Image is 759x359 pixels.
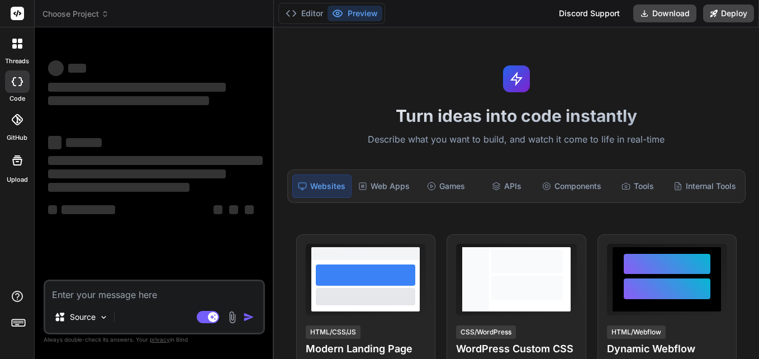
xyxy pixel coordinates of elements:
[7,133,27,143] label: GitHub
[292,174,352,198] div: Websites
[245,205,254,214] span: ‌
[552,4,627,22] div: Discord Support
[703,4,754,22] button: Deploy
[306,341,426,357] h4: Modern Landing Page
[7,175,28,185] label: Upload
[456,325,516,339] div: CSS/WordPress
[42,8,109,20] span: Choose Project
[281,133,752,147] p: Describe what you want to build, and watch it come to life in real-time
[538,174,606,198] div: Components
[477,174,536,198] div: APIs
[48,156,263,165] span: ‌
[48,169,226,178] span: ‌
[61,205,115,214] span: ‌
[607,325,666,339] div: HTML/Webflow
[229,205,238,214] span: ‌
[354,174,414,198] div: Web Apps
[328,6,382,21] button: Preview
[48,183,189,192] span: ‌
[99,313,108,322] img: Pick Models
[48,136,61,149] span: ‌
[48,96,209,105] span: ‌
[281,106,752,126] h1: Turn ideas into code instantly
[48,83,226,92] span: ‌
[608,174,667,198] div: Tools
[150,336,170,343] span: privacy
[456,341,576,357] h4: WordPress Custom CSS
[633,4,696,22] button: Download
[5,56,29,66] label: threads
[44,334,265,345] p: Always double-check its answers. Your in Bind
[70,311,96,323] p: Source
[66,138,102,147] span: ‌
[306,325,360,339] div: HTML/CSS/JS
[281,6,328,21] button: Editor
[214,205,222,214] span: ‌
[68,64,86,73] span: ‌
[243,311,254,323] img: icon
[416,174,475,198] div: Games
[48,205,57,214] span: ‌
[48,60,64,76] span: ‌
[10,94,25,103] label: code
[226,311,239,324] img: attachment
[669,174,741,198] div: Internal Tools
